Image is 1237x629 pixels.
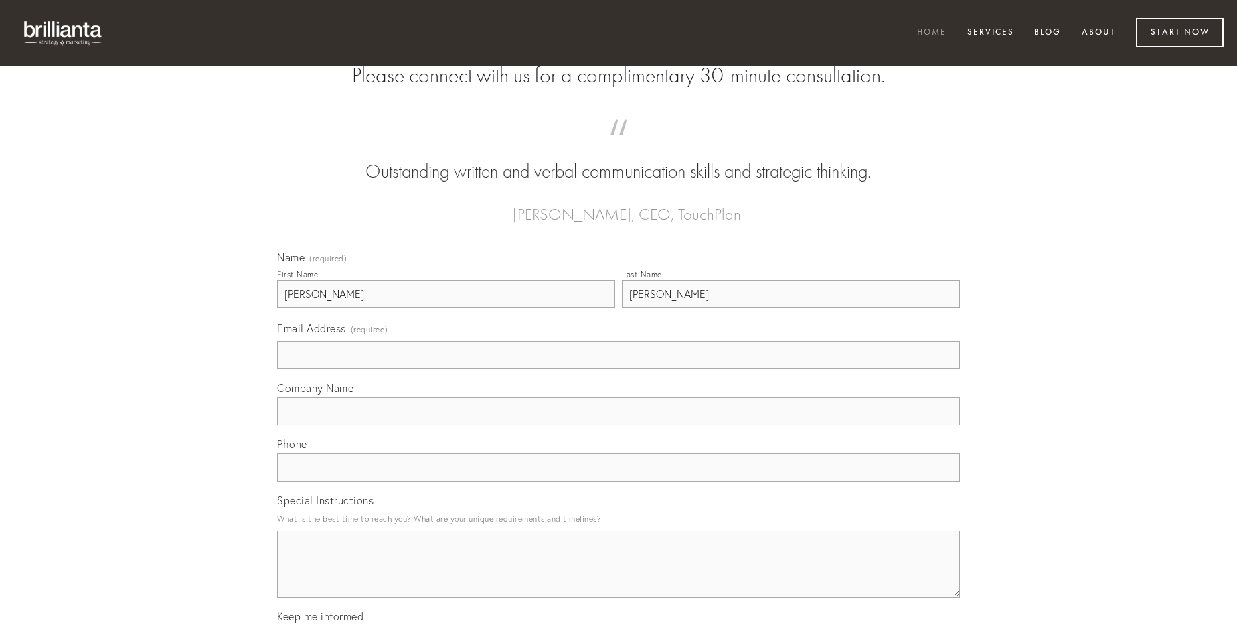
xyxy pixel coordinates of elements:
[309,255,347,263] span: (required)
[299,133,938,159] span: “
[622,269,662,279] div: Last Name
[277,63,960,88] h2: Please connect with us for a complimentary 30-minute consultation.
[277,510,960,528] p: What is the best time to reach you? What are your unique requirements and timelines?
[1073,22,1125,44] a: About
[277,251,305,264] span: Name
[13,13,114,52] img: brillianta - research, strategy, marketing
[1136,18,1224,47] a: Start Now
[299,133,938,185] blockquote: Outstanding written and verbal communication skills and strategic thinking.
[277,494,374,507] span: Special Instructions
[277,322,346,335] span: Email Address
[959,22,1023,44] a: Services
[277,437,307,451] span: Phone
[1025,22,1070,44] a: Blog
[277,269,318,279] div: First Name
[351,320,388,338] span: (required)
[299,185,938,228] figcaption: — [PERSON_NAME], CEO, TouchPlan
[908,22,955,44] a: Home
[277,610,363,623] span: Keep me informed
[277,381,353,395] span: Company Name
